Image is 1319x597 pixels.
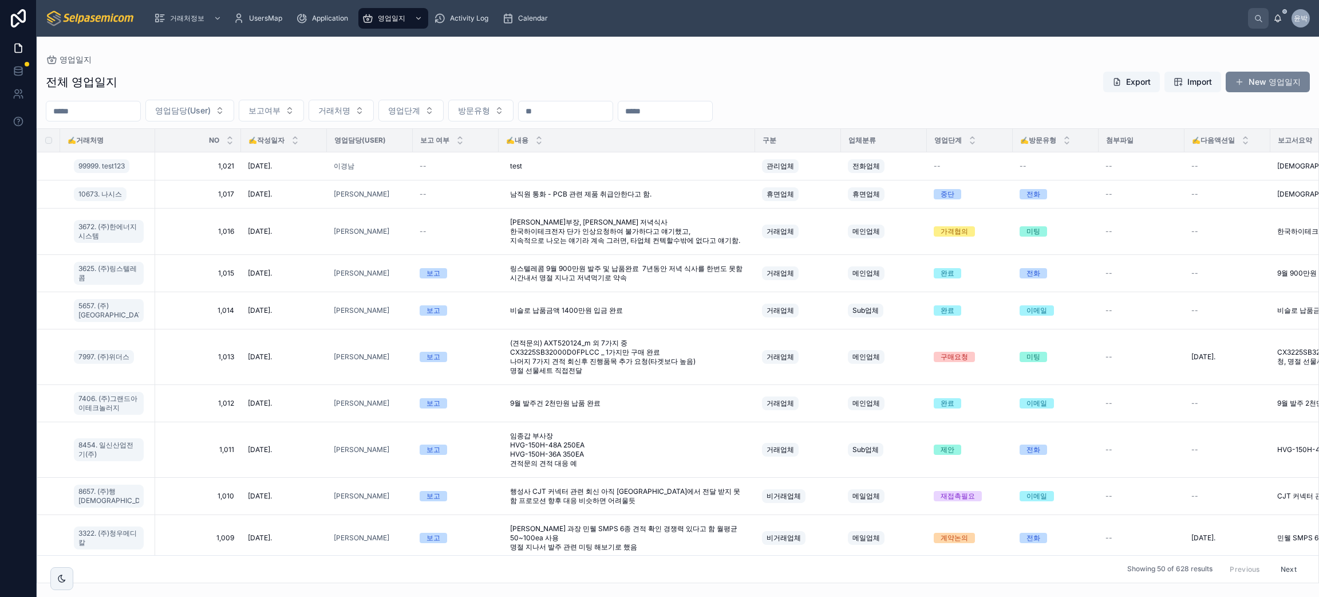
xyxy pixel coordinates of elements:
a: [DATE]. [248,190,320,199]
a: 5657. (주)[GEOGRAPHIC_DATA] [74,297,148,324]
button: Select Button [309,100,374,121]
a: 1,012 [162,399,234,408]
div: 보고 [426,352,440,362]
div: 미팅 [1026,352,1040,362]
span: [PERSON_NAME] [334,399,389,408]
a: [DATE]. [248,492,320,501]
a: test [506,157,748,175]
div: 전화 [1026,445,1040,455]
div: 재접촉필요 [941,491,975,501]
a: 메일업체 [848,529,920,547]
span: 3672. (주)한에너지시스템 [78,222,139,241]
a: 1,014 [162,306,234,315]
a: -- [1105,227,1178,236]
a: -- [1191,306,1263,315]
a: [PERSON_NAME] [334,445,406,454]
span: -- [420,162,426,171]
a: 8454. 일신산업전기(주) [74,436,148,464]
a: 1,021 [162,162,234,171]
span: 거래업체 [767,445,794,454]
span: -- [1105,162,1112,171]
a: 비거래업체 [762,487,834,505]
a: 임종갑 부사장 HVG-150H-48A 250EA HVG-150H-36A 350EA 견적문의 견적 대응 예 [506,427,748,473]
a: 메인업체 [848,394,920,413]
a: 전화 [1020,268,1092,278]
span: 임종갑 부사장 HVG-150H-48A 250EA HVG-150H-36A 350EA 견적문의 견적 대응 예 [510,431,744,468]
img: App logo [46,9,136,28]
span: -- [934,162,941,171]
span: 보고여부 [248,105,281,116]
a: -- [1191,162,1263,171]
a: 3672. (주)한에너지시스템 [74,218,148,245]
button: Select Button [378,100,444,121]
a: [PERSON_NAME] [334,269,389,278]
a: 보고 [420,445,492,455]
span: [PERSON_NAME] [334,533,389,543]
div: 보고 [426,445,440,455]
a: 거래업체 [762,301,834,320]
a: 8657. (주)행[DEMOGRAPHIC_DATA] [74,485,144,508]
span: -- [1105,533,1112,543]
a: -- [420,190,492,199]
a: [PERSON_NAME] [334,352,389,362]
div: 계약논의 [941,533,968,543]
a: 보고 [420,398,492,409]
div: 보고 [426,268,440,278]
a: 완료 [934,398,1006,409]
a: 메일업체 [848,487,920,505]
span: 8657. (주)행[DEMOGRAPHIC_DATA] [78,487,139,505]
div: 이메일 [1026,491,1047,501]
a: 8454. 일신산업전기(주) [74,438,144,461]
span: 거래업체 [767,306,794,315]
span: 1,011 [162,445,234,454]
a: 링스텔레콤 9월 900만원 발주 및 납품완료 7년동안 저녁 식사를 한번도 못함 시간내서 명절 지나고 저녁먹기로 약속 [506,260,748,287]
span: 방문유형 [458,105,490,116]
span: 1,013 [162,352,234,362]
a: Sub업체 [848,301,920,320]
a: 99999. test123 [74,157,148,175]
div: 가격협의 [941,226,968,237]
div: 완료 [941,398,954,409]
div: 구매요청 [941,352,968,362]
a: [PERSON_NAME] [334,227,406,236]
a: 거래업체 [762,264,834,282]
a: 1,015 [162,269,234,278]
a: 휴면업체 [848,185,920,203]
span: 휴면업체 [852,190,880,199]
span: 3322. (주)청우메디칼 [78,529,139,547]
span: 거래처정보 [170,14,204,23]
a: 보고 [420,268,492,278]
a: [PERSON_NAME] [334,227,389,236]
a: 거래업체 [762,348,834,366]
span: -- [420,190,426,199]
a: 1,016 [162,227,234,236]
a: -- [1105,190,1178,199]
a: 10673. 나시스 [74,187,127,201]
span: 영업단계 [388,105,420,116]
a: 이메일 [1020,491,1092,501]
div: 완료 [941,268,954,278]
a: [PERSON_NAME] [334,190,389,199]
button: Import [1164,72,1221,92]
div: 보고 [426,491,440,501]
a: New 영업일지 [1226,72,1310,92]
span: 10673. 나시스 [78,190,122,199]
span: 거래처명 [318,105,350,116]
span: [DATE]. [248,190,272,199]
a: [PERSON_NAME]부장, [PERSON_NAME] 저녁식사 한국하이테크전자 단가 인상요청하여 불가하다고 얘기했고, 지속적으로 나오는 얘기라 계속 그러면, 타업체 컨텍할수... [506,213,748,250]
a: 전화업체 [848,157,920,175]
span: 7997. (주)위더스 [78,352,129,362]
a: 8657. (주)행[DEMOGRAPHIC_DATA] [74,482,148,510]
span: [DATE]. [1191,352,1215,362]
a: 1,017 [162,190,234,199]
span: -- [420,227,426,236]
span: [DATE]. [248,399,272,408]
div: 전화 [1026,533,1040,543]
a: [DATE]. [248,269,320,278]
span: Sub업체 [852,445,879,454]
